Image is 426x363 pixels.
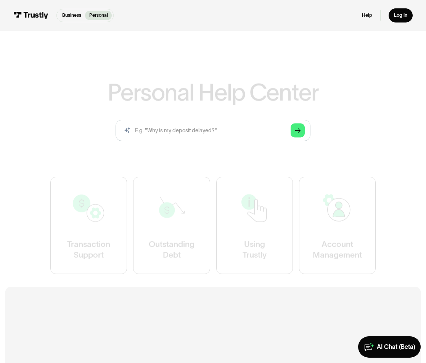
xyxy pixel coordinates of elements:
img: Trustly Logo [13,12,48,19]
h1: Personal Help Center [108,81,318,104]
form: Search [116,120,310,141]
div: AI Chat (Beta) [377,343,415,351]
a: TransactionSupport [50,177,127,274]
a: UsingTrustly [216,177,293,274]
div: Log in [394,12,407,18]
div: Account Management [313,239,362,260]
a: Personal [85,11,112,21]
a: AccountManagement [299,177,376,274]
p: Personal [89,12,108,19]
p: Business [62,12,81,19]
a: AI Chat (Beta) [358,336,421,358]
a: Help [362,12,372,18]
div: Transaction Support [67,239,110,260]
a: Log in [389,8,413,22]
a: OutstandingDebt [133,177,210,274]
div: Outstanding Debt [149,239,195,260]
a: Business [58,11,85,21]
input: search [116,120,310,141]
div: Using Trustly [243,239,267,260]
